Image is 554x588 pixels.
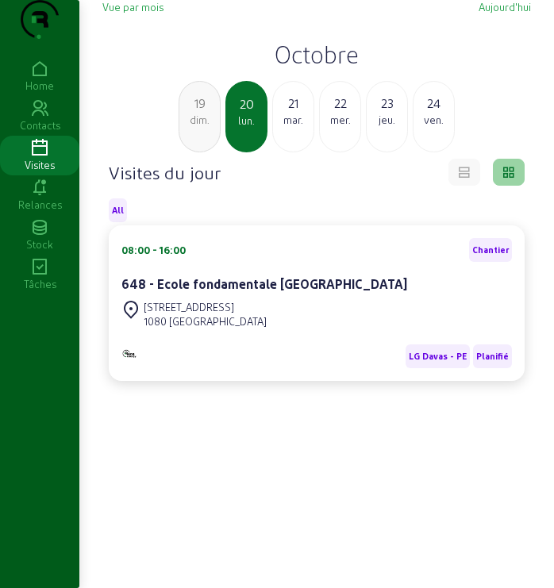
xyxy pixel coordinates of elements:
div: 08:00 - 16:00 [121,243,186,257]
div: lun. [227,113,266,128]
div: jeu. [367,113,407,127]
div: mar. [273,113,314,127]
img: B2B - PVELEC [121,348,137,359]
span: Vue par mois [102,1,164,13]
span: LG Davas - PE [409,351,467,362]
div: 20 [227,94,266,113]
div: 1080 [GEOGRAPHIC_DATA] [144,314,267,329]
div: [STREET_ADDRESS] [144,300,267,314]
div: 22 [320,94,360,113]
div: ven. [414,113,454,127]
h4: Visites du jour [109,161,221,183]
h2: Octobre [102,40,531,68]
div: 21 [273,94,314,113]
span: All [112,205,124,216]
cam-card-title: 648 - Ecole fondamentale [GEOGRAPHIC_DATA] [121,276,407,291]
span: Chantier [472,244,509,256]
div: mer. [320,113,360,127]
div: 23 [367,94,407,113]
span: Aujourd'hui [479,1,531,13]
div: dim. [179,113,220,127]
div: 19 [179,94,220,113]
span: Planifié [476,351,509,362]
div: 24 [414,94,454,113]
